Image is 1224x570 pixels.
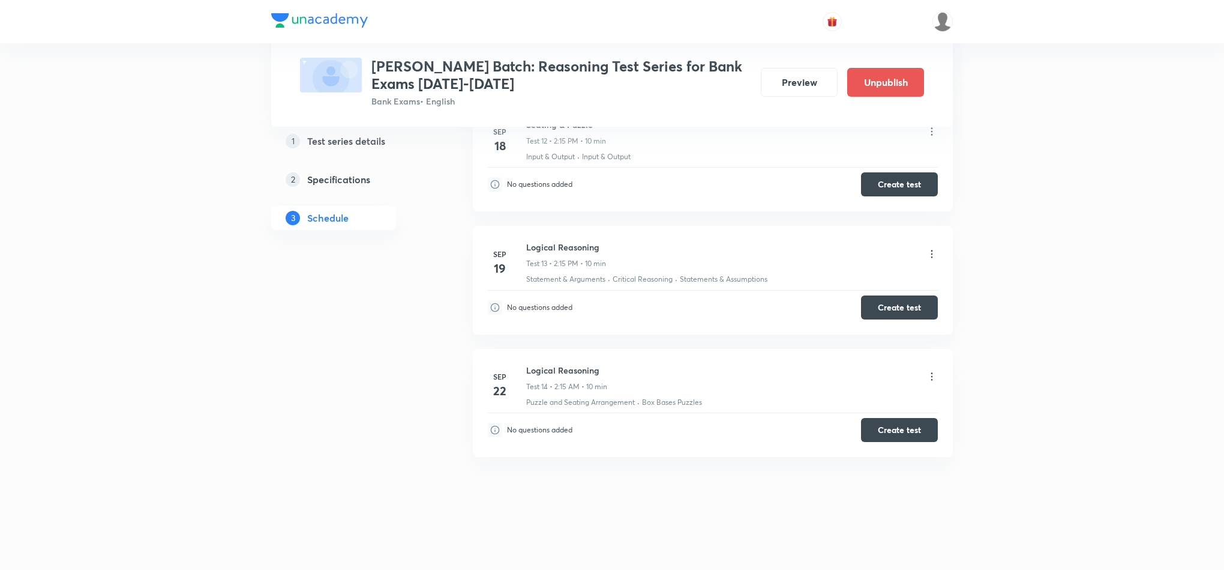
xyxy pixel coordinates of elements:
[371,58,751,92] h3: [PERSON_NAME] Batch: Reasoning Test Series for Bank Exams [DATE]-[DATE]
[847,68,924,97] button: Unpublish
[582,151,631,162] p: Input & Output
[488,249,512,259] h6: Sep
[675,274,677,285] div: ·
[526,241,606,253] h6: Logical Reasoning
[271,13,368,28] img: Company Logo
[371,95,751,108] p: Bank Exams • English
[488,177,502,192] img: infoIcon
[307,172,370,187] h5: Specifications
[861,418,938,442] button: Create test
[507,425,572,435] p: No questions added
[488,300,502,315] img: infoIcon
[680,274,767,285] p: Statements & Assumptions
[608,274,610,285] div: ·
[761,68,838,97] button: Preview
[861,296,938,320] button: Create test
[642,397,702,408] p: Box Bases Puzzles
[271,13,368,31] a: Company Logo
[526,136,606,147] p: Test 12 • 2:15 PM • 10 min
[271,129,434,153] a: 1Test series details
[307,134,385,148] h5: Test series details
[507,302,572,313] p: No questions added
[577,151,580,162] div: ·
[613,274,673,285] p: Critical Reasoning
[861,172,938,196] button: Create test
[823,12,842,31] button: avatar
[271,168,434,192] a: 2Specifications
[488,423,502,437] img: infoIcon
[488,371,512,382] h6: Sep
[488,382,512,400] h4: 22
[932,11,953,32] img: Kriti
[526,274,605,285] p: Statement & Arguments
[526,381,607,392] p: Test 14 • 2:15 AM • 10 min
[488,137,512,155] h4: 18
[526,364,607,377] h6: Logical Reasoning
[526,258,606,269] p: Test 13 • 2:15 PM • 10 min
[488,259,512,277] h4: 19
[286,172,300,187] p: 2
[526,397,635,408] p: Puzzle and Seating Arrangement
[526,151,575,162] p: Input & Output
[488,126,512,137] h6: Sep
[286,211,300,225] p: 3
[827,16,838,27] img: avatar
[300,58,362,92] img: fallback-thumbnail.png
[637,397,640,408] div: ·
[286,134,300,148] p: 1
[507,179,572,190] p: No questions added
[307,211,349,225] h5: Schedule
